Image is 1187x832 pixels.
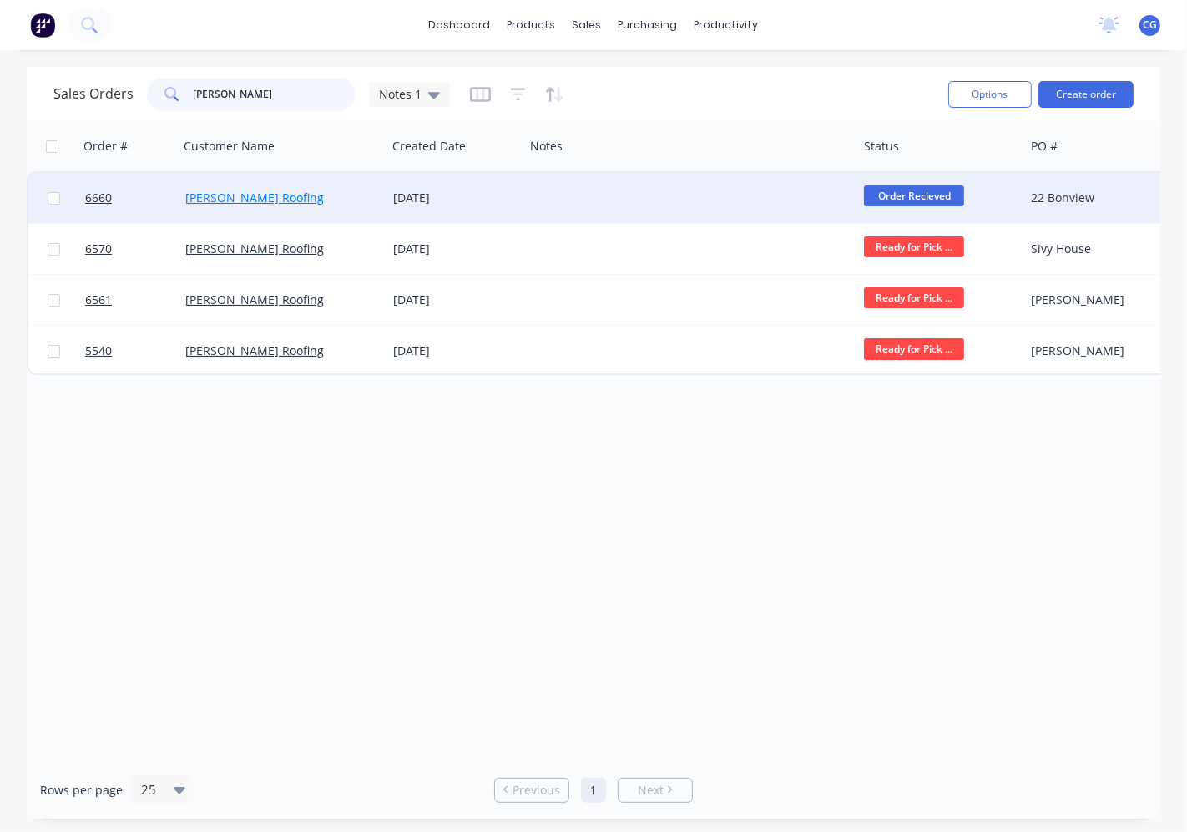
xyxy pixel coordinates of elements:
span: Ready for Pick ... [864,236,964,257]
span: Ready for Pick ... [864,338,964,359]
span: 6570 [85,241,112,257]
button: Create order [1038,81,1134,108]
span: 6660 [85,190,112,206]
div: products [499,13,564,38]
div: Status [864,138,899,155]
div: Created Date [392,138,466,155]
a: 5540 [85,326,185,376]
a: 6561 [85,275,185,325]
div: [DATE] [393,190,518,206]
a: 6660 [85,173,185,223]
div: sales [564,13,610,38]
button: Options [948,81,1032,108]
div: Customer Name [184,138,275,155]
span: Ready for Pick ... [864,287,964,308]
span: Rows per page [40,782,123,799]
span: Order Recieved [864,185,964,206]
span: Notes 1 [379,85,422,103]
img: Factory [30,13,55,38]
a: dashboard [421,13,499,38]
div: [DATE] [393,241,518,257]
a: [PERSON_NAME] Roofing [185,190,324,205]
div: productivity [686,13,767,38]
a: [PERSON_NAME] Roofing [185,342,324,358]
span: Previous [513,782,560,799]
a: Page 1 is your current page [581,778,606,803]
div: Order # [83,138,128,155]
input: Search... [194,78,356,111]
div: purchasing [610,13,686,38]
div: [DATE] [393,342,518,359]
ul: Pagination [487,778,700,803]
span: Next [638,782,664,799]
span: 6561 [85,292,112,308]
span: CG [1143,18,1157,33]
a: 6570 [85,224,185,274]
a: Previous page [495,782,568,799]
a: [PERSON_NAME] Roofing [185,241,324,256]
div: [DATE] [393,292,518,308]
a: Next page [619,782,692,799]
h1: Sales Orders [53,86,134,102]
a: [PERSON_NAME] Roofing [185,292,324,307]
span: 5540 [85,342,112,359]
div: Notes [530,138,563,155]
div: PO # [1031,138,1058,155]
